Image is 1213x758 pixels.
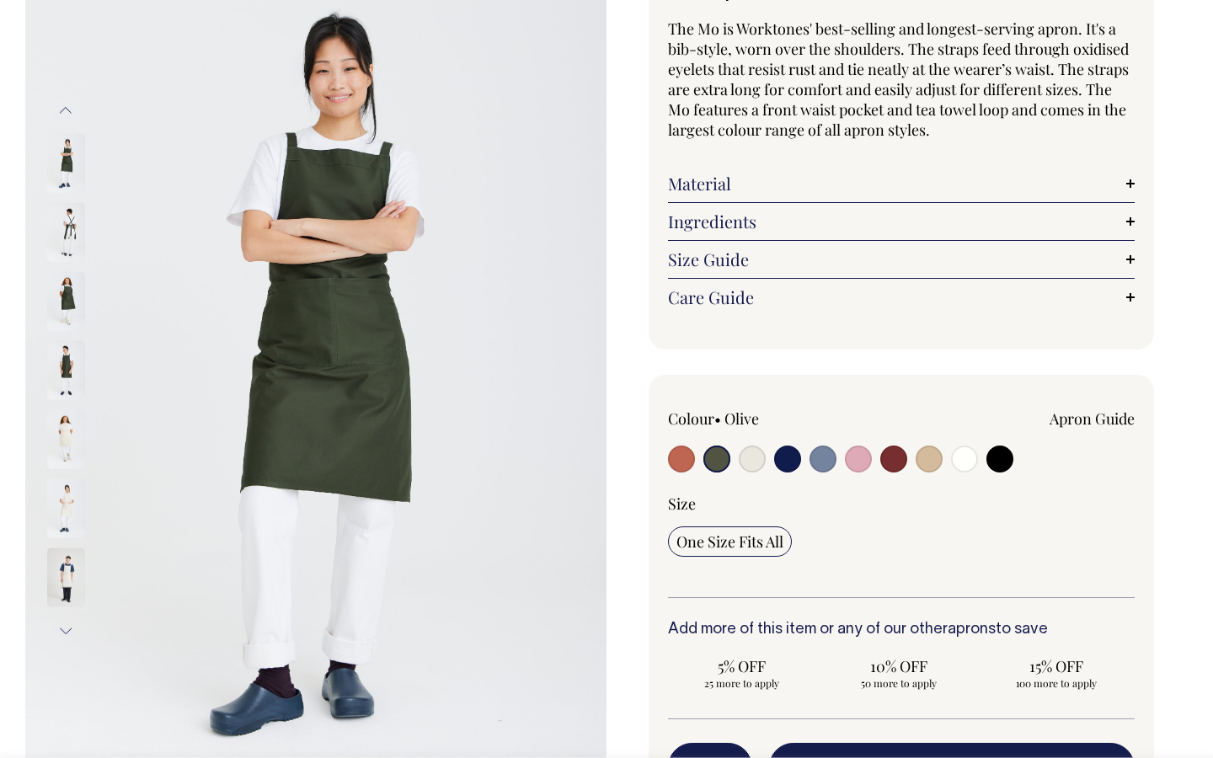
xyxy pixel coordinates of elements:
a: aprons [948,622,996,637]
img: olive [47,134,85,193]
span: 5% OFF [676,656,807,676]
img: natural [47,548,85,607]
img: natural [47,479,85,538]
img: olive [47,272,85,331]
input: 5% OFF 25 more to apply [668,651,815,695]
img: olive [47,341,85,400]
img: natural [47,410,85,469]
button: Previous [53,91,78,129]
a: Ingredients [668,211,1135,232]
a: Material [668,173,1135,194]
input: 15% OFF 100 more to apply [982,651,1130,695]
button: Next [53,612,78,650]
a: Size Guide [668,249,1135,270]
span: 25 more to apply [676,676,807,690]
span: 50 more to apply [834,676,965,690]
span: The Mo is Worktones' best-selling and longest-serving apron. It's a bib-style, worn over the shou... [668,19,1129,140]
span: • [714,408,721,429]
label: Olive [724,408,759,429]
div: Colour [668,408,855,429]
input: One Size Fits All [668,526,792,557]
span: 10% OFF [834,656,965,676]
div: Size [668,494,1135,514]
input: 10% OFF 50 more to apply [826,651,973,695]
img: olive [47,203,85,262]
a: Care Guide [668,287,1135,307]
h6: Add more of this item or any of our other to save [668,622,1135,638]
span: 15% OFF [991,656,1121,676]
span: One Size Fits All [676,531,783,552]
span: 100 more to apply [991,676,1121,690]
a: Apron Guide [1050,408,1135,429]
